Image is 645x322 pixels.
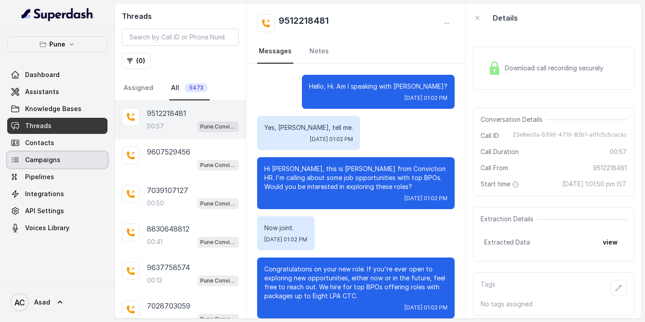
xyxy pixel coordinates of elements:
[309,82,447,91] p: Hello, Hi. Am I speaking with [PERSON_NAME]?
[25,206,64,215] span: API Settings
[7,203,107,219] a: API Settings
[200,238,236,247] p: Pune Conviction HR Outbound Assistant
[481,131,499,140] span: Call ID
[513,131,627,140] span: 23e8ec0a-5396-4719-82b1-a0fc5c5cacac
[122,53,150,69] button: (0)
[308,39,331,64] a: Notes
[147,108,186,119] p: 9512218481
[147,262,190,273] p: 9637758574
[147,276,162,285] p: 00:12
[404,195,447,202] span: [DATE] 01:02 PM
[25,172,54,181] span: Pipelines
[7,36,107,52] button: Pune
[264,265,447,301] p: Congratulations on your new role. If you're ever open to exploring new opportunities, either now ...
[25,104,82,113] span: Knowledge Bases
[481,180,521,189] span: Start time
[7,118,107,134] a: Threads
[147,301,190,311] p: 7028703059
[200,161,236,170] p: Pune Conviction HR Outbound Assistant
[562,180,627,189] span: [DATE] 1:01:50 pm IST
[264,223,307,232] p: Now joint.
[481,280,495,296] p: Tags
[404,94,447,102] span: [DATE] 01:02 PM
[481,147,519,156] span: Call Duration
[200,199,236,208] p: Pune Conviction HR Outbound Assistant
[610,147,627,156] span: 00:57
[169,76,210,100] a: All5473
[200,276,236,285] p: Pune Conviction HR Outbound Assistant
[147,223,189,234] p: 8830648812
[7,186,107,202] a: Integrations
[21,7,94,21] img: light.svg
[34,298,50,307] span: Asad
[310,136,353,143] span: [DATE] 01:02 PM
[481,115,546,124] span: Conversation Details
[122,29,239,46] input: Search by Call ID or Phone Number
[147,237,163,246] p: 00:41
[49,39,65,50] p: Pune
[25,155,60,164] span: Campaigns
[7,67,107,83] a: Dashboard
[264,236,307,243] span: [DATE] 01:02 PM
[279,14,329,32] h2: 9512218481
[505,64,607,73] span: Download call recording securely
[481,300,627,309] p: No tags assigned
[257,39,455,64] nav: Tabs
[7,152,107,168] a: Campaigns
[7,290,107,315] a: Asad
[7,135,107,151] a: Contacts
[488,61,501,75] img: Lock Icon
[484,238,530,247] span: Extracted Data
[25,138,54,147] span: Contacts
[185,83,208,92] span: 5473
[593,163,627,172] span: 9512218481
[147,122,164,131] p: 00:57
[481,215,537,223] span: Extraction Details
[25,189,64,198] span: Integrations
[404,304,447,311] span: [DATE] 01:02 PM
[598,234,623,250] button: view
[264,123,353,132] p: Yes, [PERSON_NAME], tell me.
[264,164,447,191] p: Hi [PERSON_NAME], this is [PERSON_NAME] from Conviction HR. I'm calling about some job opportunit...
[147,199,164,208] p: 00:50
[7,101,107,117] a: Knowledge Bases
[122,76,239,100] nav: Tabs
[25,87,59,96] span: Assistants
[122,11,239,21] h2: Threads
[122,76,155,100] a: Assigned
[14,298,25,307] text: AC
[7,84,107,100] a: Assistants
[7,169,107,185] a: Pipelines
[481,163,508,172] span: Call From
[200,122,236,131] p: Pune Conviction HR Outbound Assistant
[147,146,190,157] p: 9607529456
[257,39,293,64] a: Messages
[25,121,52,130] span: Threads
[147,185,188,196] p: 7039107127
[25,70,60,79] span: Dashboard
[25,223,69,232] span: Voices Library
[493,13,518,23] p: Details
[7,220,107,236] a: Voices Library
